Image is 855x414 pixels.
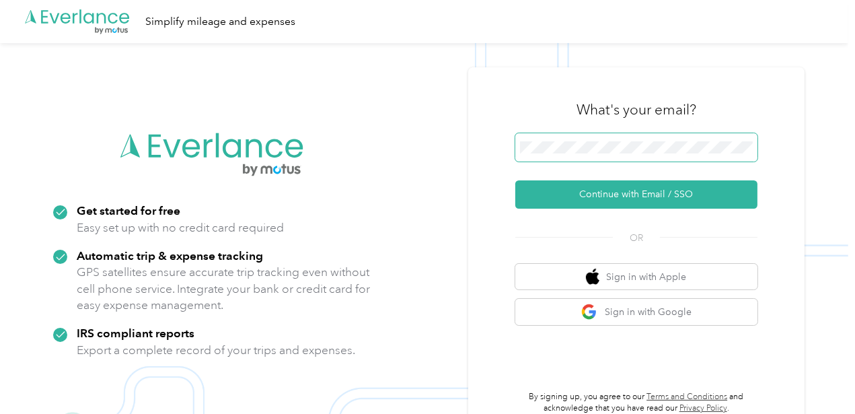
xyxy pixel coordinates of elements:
[77,203,180,217] strong: Get started for free
[145,13,295,30] div: Simplify mileage and expenses
[679,403,727,413] a: Privacy Policy
[515,264,757,290] button: apple logoSign in with Apple
[77,219,284,236] p: Easy set up with no credit card required
[581,304,598,320] img: google logo
[77,264,371,314] p: GPS satellites ensure accurate trip tracking even without cell phone service. Integrate your bank...
[613,231,660,245] span: OR
[77,248,263,263] strong: Automatic trip & expense tracking
[646,392,727,402] a: Terms and Conditions
[515,180,757,209] button: Continue with Email / SSO
[586,269,599,285] img: apple logo
[577,100,696,119] h3: What's your email?
[77,342,355,359] p: Export a complete record of your trips and expenses.
[515,299,757,325] button: google logoSign in with Google
[77,326,194,340] strong: IRS compliant reports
